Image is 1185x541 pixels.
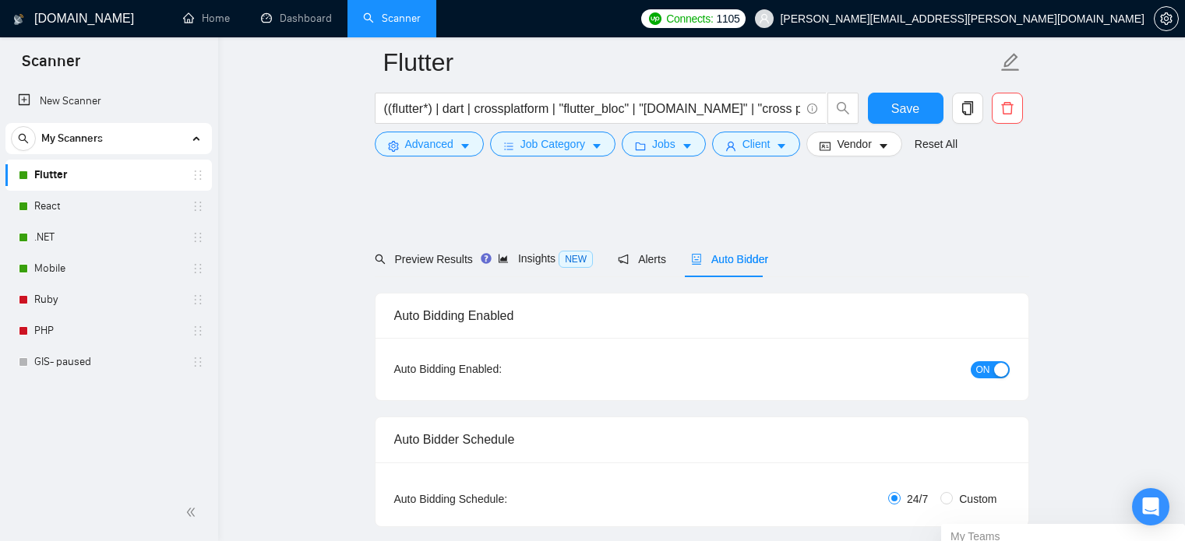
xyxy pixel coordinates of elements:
[394,417,1010,462] div: Auto Bidder Schedule
[827,93,859,124] button: search
[9,50,93,83] span: Scanner
[649,12,661,25] img: upwork-logo.png
[375,254,386,265] span: search
[807,104,817,114] span: info-circle
[716,10,739,27] span: 1105
[192,231,204,244] span: holder
[759,13,770,24] span: user
[992,93,1023,124] button: delete
[520,135,585,153] span: Job Category
[891,99,919,118] span: Save
[712,132,801,156] button: userClientcaret-down
[953,101,982,115] span: copy
[34,222,182,253] a: .NET
[384,99,800,118] input: Search Freelance Jobs...
[691,253,768,265] span: Auto Bidder
[1000,52,1021,72] span: edit
[185,504,201,520] span: double-left
[901,490,934,508] span: 24/7
[34,346,182,378] a: GIS- paused
[868,93,943,124] button: Save
[806,132,901,156] button: idcardVendorcaret-down
[952,93,983,124] button: copy
[915,135,958,153] a: Reset All
[192,356,204,368] span: holder
[183,12,230,25] a: homeHome
[618,254,629,265] span: notification
[41,123,103,154] span: My Scanners
[820,140,831,152] span: idcard
[682,140,693,152] span: caret-down
[618,253,666,265] span: Alerts
[652,135,675,153] span: Jobs
[34,284,182,315] a: Ruby
[878,140,889,152] span: caret-down
[394,360,599,378] div: Auto Bidding Enabled:
[559,251,593,268] span: NEW
[837,135,871,153] span: Vendor
[34,315,182,346] a: PHP
[261,12,332,25] a: dashboardDashboard
[375,253,473,265] span: Preview Results
[666,10,713,27] span: Connects:
[12,133,35,144] span: search
[498,252,593,265] span: Insights
[18,86,199,117] a: New Scanner
[375,132,484,156] button: settingAdvancedcaret-down
[192,262,204,275] span: holder
[479,251,493,265] div: Tooltip anchor
[503,140,514,152] span: bars
[635,140,646,152] span: folder
[5,123,212,378] li: My Scanners
[622,132,706,156] button: folderJobscaret-down
[34,160,182,191] a: Flutter
[691,254,702,265] span: robot
[363,12,421,25] a: searchScanner
[192,169,204,181] span: holder
[953,490,1003,508] span: Custom
[192,293,204,306] span: holder
[405,135,453,153] span: Advanced
[1132,488,1169,525] div: Open Intercom Messenger
[34,253,182,284] a: Mobile
[976,361,990,378] span: ON
[776,140,787,152] span: caret-down
[498,253,509,264] span: area-chart
[993,101,1022,115] span: delete
[192,325,204,337] span: holder
[394,490,599,508] div: Auto Bidding Schedule:
[34,191,182,222] a: React
[742,135,771,153] span: Client
[1154,6,1179,31] button: setting
[725,140,736,152] span: user
[388,140,399,152] span: setting
[13,7,24,32] img: logo
[11,126,36,151] button: search
[192,200,204,213] span: holder
[1154,12,1179,25] a: setting
[828,101,858,115] span: search
[5,86,212,117] li: New Scanner
[383,43,997,82] input: Scanner name...
[460,140,471,152] span: caret-down
[394,293,1010,338] div: Auto Bidding Enabled
[490,132,615,156] button: barsJob Categorycaret-down
[591,140,602,152] span: caret-down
